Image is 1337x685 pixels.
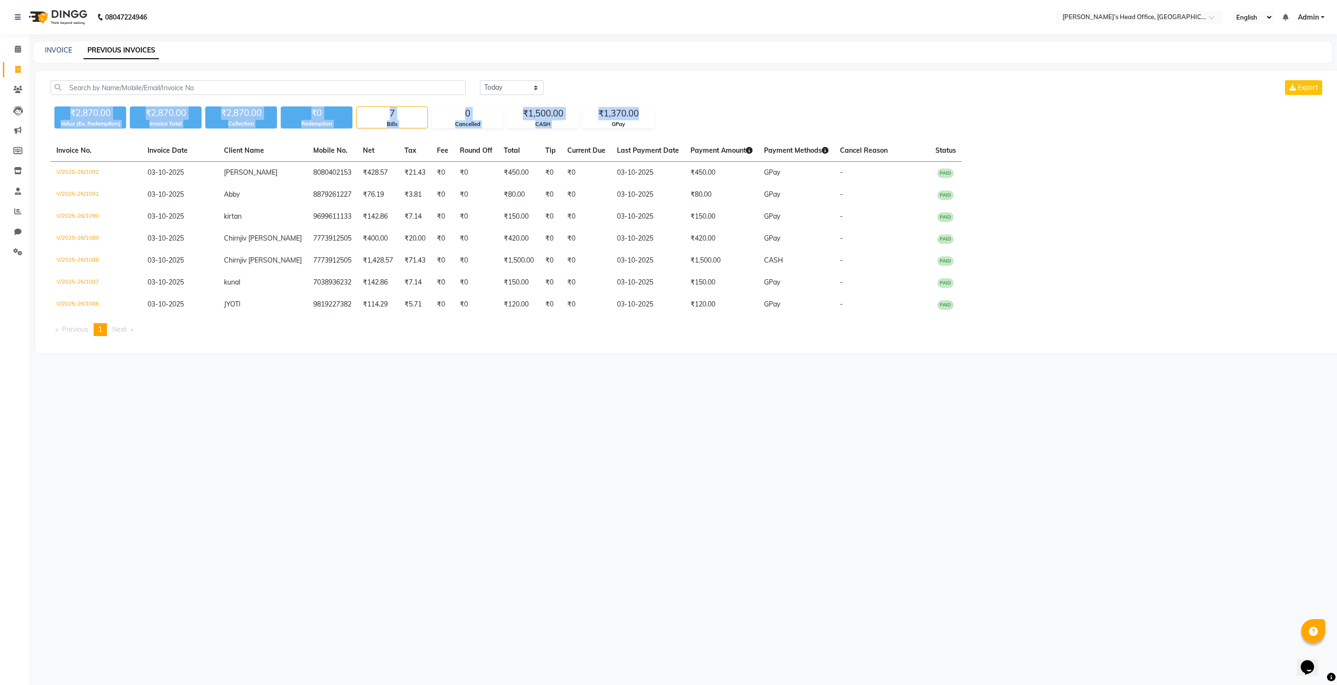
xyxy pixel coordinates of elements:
img: logo [24,4,90,31]
span: Current Due [567,146,605,155]
td: ₹400.00 [357,228,399,250]
td: ₹0 [540,250,562,272]
span: [PERSON_NAME] [224,168,277,177]
span: GPay [764,278,780,286]
td: ₹1,500.00 [498,250,540,272]
td: ₹0 [540,272,562,294]
td: ₹0 [454,206,498,228]
td: ₹0 [431,162,454,184]
td: ₹0 [431,250,454,272]
td: ₹0 [562,162,611,184]
td: 03-10-2025 [611,272,685,294]
span: Next [112,325,127,334]
td: ₹0 [454,272,498,294]
div: ₹1,370.00 [583,107,654,120]
td: ₹0 [562,294,611,316]
span: PAID [937,300,954,310]
div: 7 [357,107,427,120]
div: ₹0 [281,106,352,120]
td: V/2025-26/1091 [51,184,142,206]
td: ₹21.43 [399,162,431,184]
nav: Pagination [51,323,1324,336]
span: 03-10-2025 [148,190,184,199]
td: ₹142.86 [357,206,399,228]
span: GPay [764,212,780,221]
td: ₹0 [562,184,611,206]
td: ₹150.00 [498,272,540,294]
td: V/2025-26/1090 [51,206,142,228]
td: 03-10-2025 [611,206,685,228]
td: 03-10-2025 [611,184,685,206]
td: ₹0 [562,272,611,294]
td: ₹450.00 [498,162,540,184]
td: 8080402153 [308,162,357,184]
span: Invoice No. [56,146,92,155]
td: 03-10-2025 [611,228,685,250]
td: V/2025-26/1086 [51,294,142,316]
span: - [840,278,843,286]
span: Fee [437,146,448,155]
span: - [840,190,843,199]
div: ₹1,500.00 [508,107,578,120]
td: ₹450.00 [685,162,758,184]
td: ₹0 [454,250,498,272]
span: - [840,256,843,264]
div: ₹2,870.00 [205,106,277,120]
td: ₹5.71 [399,294,431,316]
td: ₹420.00 [685,228,758,250]
span: Cancel Reason [840,146,888,155]
span: 03-10-2025 [148,212,184,221]
div: ₹2,870.00 [130,106,202,120]
iframe: chat widget [1297,647,1327,675]
span: Previous [62,325,88,334]
span: - [840,300,843,308]
span: 03-10-2025 [148,300,184,308]
span: - [840,234,843,242]
div: ₹2,870.00 [54,106,126,120]
span: PAID [937,190,954,200]
td: V/2025-26/1088 [51,250,142,272]
span: Total [504,146,520,155]
td: ₹0 [431,228,454,250]
td: 7038936232 [308,272,357,294]
span: 03-10-2025 [148,168,184,177]
span: Status [935,146,956,155]
div: CASH [508,120,578,128]
td: ₹428.57 [357,162,399,184]
td: ₹150.00 [498,206,540,228]
td: V/2025-26/1092 [51,162,142,184]
span: PAID [937,256,954,266]
div: Cancelled [432,120,503,128]
button: Export [1285,80,1322,95]
td: 7773912505 [308,250,357,272]
td: ₹3.81 [399,184,431,206]
div: Redemption [281,120,352,128]
span: 03-10-2025 [148,256,184,264]
td: 8879261227 [308,184,357,206]
span: Export [1298,83,1318,92]
td: ₹0 [562,228,611,250]
td: ₹0 [454,228,498,250]
span: Invoice Date [148,146,188,155]
span: - [840,212,843,221]
td: 9819227382 [308,294,357,316]
td: 03-10-2025 [611,250,685,272]
span: Tip [545,146,556,155]
span: Chirnjiv [PERSON_NAME] [224,256,302,264]
span: - [840,168,843,177]
td: ₹0 [540,184,562,206]
td: ₹20.00 [399,228,431,250]
td: V/2025-26/1089 [51,228,142,250]
td: ₹150.00 [685,272,758,294]
div: Value (Ex. Redemption) [54,120,126,128]
td: ₹0 [431,294,454,316]
td: ₹1,500.00 [685,250,758,272]
input: Search by Name/Mobile/Email/Invoice No [51,80,466,95]
a: PREVIOUS INVOICES [84,42,159,59]
span: 03-10-2025 [148,234,184,242]
td: ₹120.00 [685,294,758,316]
span: Last Payment Date [617,146,679,155]
td: ₹0 [562,250,611,272]
td: ₹80.00 [498,184,540,206]
span: PAID [937,278,954,288]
